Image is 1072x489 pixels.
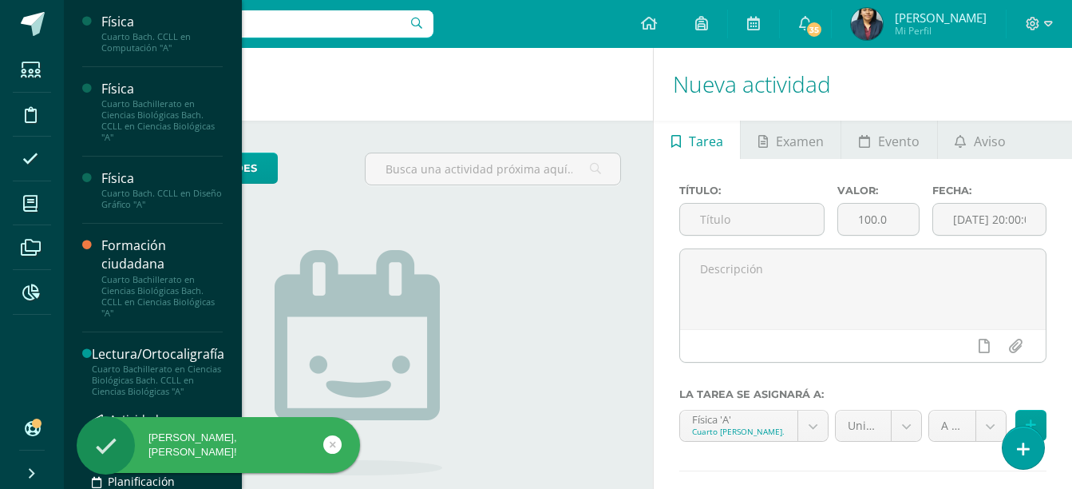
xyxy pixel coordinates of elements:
span: Aviso [974,122,1006,161]
a: Evento [841,121,936,159]
span: Actividades [109,411,171,427]
a: FísicaCuarto Bachillerato en Ciencias Biológicas Bach. CCLL en Ciencias Biológicas "A" [101,80,223,143]
div: Física [101,80,223,98]
span: 35 [805,21,823,38]
h1: Actividades [83,48,634,121]
div: Física [101,13,223,31]
a: FísicaCuarto Bach. CCLL en Computación "A" [101,13,223,54]
div: Física [101,169,223,188]
span: Evento [878,122,920,161]
a: Física 'A'Cuarto [PERSON_NAME]. CCLL en Computación [680,411,828,441]
div: Cuarto Bachillerato en Ciencias Biológicas Bach. CCLL en Ciencias Biológicas "A" [101,98,223,143]
input: Busca un usuario... [74,10,433,38]
a: FísicaCuarto Bach. CCLL en Diseño Gráfico "A" [101,169,223,210]
div: Física 'A' [692,411,785,426]
label: Título: [679,185,825,197]
a: A ZONA (70.0pts) [929,411,1006,441]
span: Mi Perfil [895,24,987,38]
span: Unidad 4 [848,411,879,441]
span: Planificación [108,474,175,489]
img: no_activities.png [275,250,442,475]
img: ca3ad227f55af3bb086f51689681d123.png [851,8,883,40]
div: Cuarto Bach. CCLL en Computación "A" [101,31,223,54]
h1: Nueva actividad [673,48,1053,121]
a: Tarea [654,121,740,159]
label: Valor: [837,185,920,197]
a: Unidad 4 [836,411,921,441]
div: Formación ciudadana [101,237,223,273]
label: La tarea se asignará a: [679,388,1046,400]
div: [PERSON_NAME], [PERSON_NAME]! [77,431,360,459]
input: Fecha de entrega [933,204,1046,235]
span: A ZONA (70.0pts) [941,411,963,441]
div: Cuarto Bachillerato en Ciencias Biológicas Bach. CCLL en Ciencias Biológicas "A" [92,364,224,397]
div: Cuarto [PERSON_NAME]. CCLL en Computación [692,426,785,437]
a: Aviso [938,121,1023,159]
div: Cuarto Bachillerato en Ciencias Biológicas Bach. CCLL en Ciencias Biológicas "A" [101,274,223,319]
span: Examen [776,122,824,161]
span: Tarea [689,122,723,161]
a: Formación ciudadanaCuarto Bachillerato en Ciencias Biológicas Bach. CCLL en Ciencias Biológicas "A" [101,237,223,318]
a: Examen [741,121,841,159]
span: [PERSON_NAME] [895,10,987,26]
div: Cuarto Bach. CCLL en Diseño Gráfico "A" [101,188,223,210]
input: Título [680,204,824,235]
label: Fecha: [932,185,1046,197]
div: Lectura/Ortocaligrafía [92,345,224,364]
a: Lectura/OrtocaligrafíaCuarto Bachillerato en Ciencias Biológicas Bach. CCLL en Ciencias Biológica... [92,345,224,397]
input: Busca una actividad próxima aquí... [366,153,620,185]
a: Actividades [92,410,224,428]
input: Puntos máximos [838,204,919,235]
